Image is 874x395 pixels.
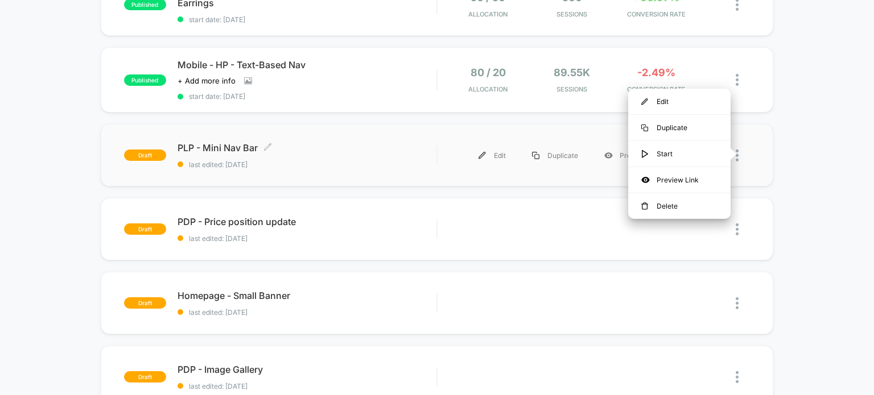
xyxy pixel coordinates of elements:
div: Duplicate [628,115,731,140]
span: draft [124,223,166,235]
span: draft [124,297,166,309]
img: close [736,223,739,235]
span: Homepage - Small Banner [178,290,437,301]
div: Preview [591,143,659,168]
span: last edited: [DATE] [178,382,437,390]
div: Edit [465,143,519,168]
span: Sessions [533,85,611,93]
img: menu [641,124,648,131]
span: Mobile - HP - Text-Based Nav [178,59,437,70]
img: close [736,371,739,383]
span: PDP - Price position update [178,216,437,227]
img: menu [532,152,539,159]
span: Allocation [468,10,508,18]
span: start date: [DATE] [178,15,437,24]
span: 89.55k [554,66,590,78]
div: Delete [628,193,731,219]
img: menu [479,152,486,159]
img: menu [641,202,648,210]
div: Start [628,141,731,167]
span: + Add more info [178,76,236,85]
div: Duplicate [519,143,591,168]
span: 80 / 20 [471,66,506,78]
span: CONVERSION RATE [617,85,695,93]
span: draft [124,149,166,161]
img: menu [641,150,648,158]
span: -2.49% [637,66,675,78]
img: close [736,297,739,309]
span: PDP - Image Gallery [178,364,437,375]
span: draft [124,371,166,382]
span: start date: [DATE] [178,92,437,101]
span: Sessions [533,10,611,18]
span: last edited: [DATE] [178,234,437,243]
span: last edited: [DATE] [178,160,437,169]
img: close [736,74,739,86]
div: Preview Link [628,167,731,193]
img: menu [641,98,648,105]
span: PLP - Mini Nav Bar [178,142,437,153]
div: Edit [628,89,731,114]
img: close [736,149,739,161]
span: Allocation [468,85,508,93]
span: published [124,74,166,86]
span: last edited: [DATE] [178,308,437,317]
span: CONVERSION RATE [617,10,695,18]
